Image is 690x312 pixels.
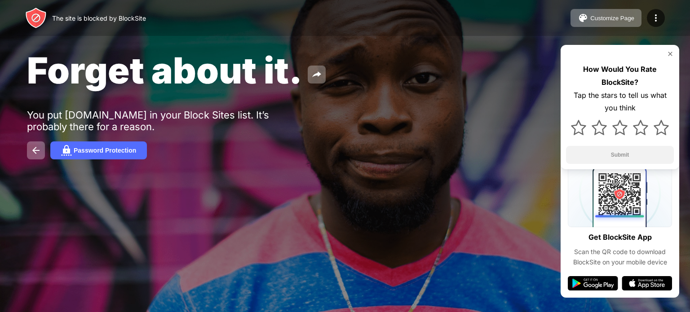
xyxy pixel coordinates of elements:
[650,13,661,23] img: menu-icon.svg
[654,120,669,135] img: star.svg
[588,231,652,244] div: Get BlockSite App
[566,63,674,89] div: How Would You Rate BlockSite?
[50,141,147,159] button: Password Protection
[61,145,72,156] img: password.svg
[31,145,41,156] img: back.svg
[25,7,47,29] img: header-logo.svg
[566,146,674,164] button: Submit
[566,89,674,115] div: Tap the stars to tell us what you think
[571,120,586,135] img: star.svg
[568,276,618,290] img: google-play.svg
[311,69,322,80] img: share.svg
[568,247,672,267] div: Scan the QR code to download BlockSite on your mobile device
[590,15,634,22] div: Customize Page
[571,9,641,27] button: Customize Page
[52,14,146,22] div: The site is blocked by BlockSite
[622,276,672,290] img: app-store.svg
[27,48,302,92] span: Forget about it.
[27,199,239,302] iframe: Banner
[667,50,674,57] img: rate-us-close.svg
[633,120,648,135] img: star.svg
[74,147,136,154] div: Password Protection
[612,120,628,135] img: star.svg
[27,109,305,132] div: You put [DOMAIN_NAME] in your Block Sites list. It’s probably there for a reason.
[592,120,607,135] img: star.svg
[578,13,588,23] img: pallet.svg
